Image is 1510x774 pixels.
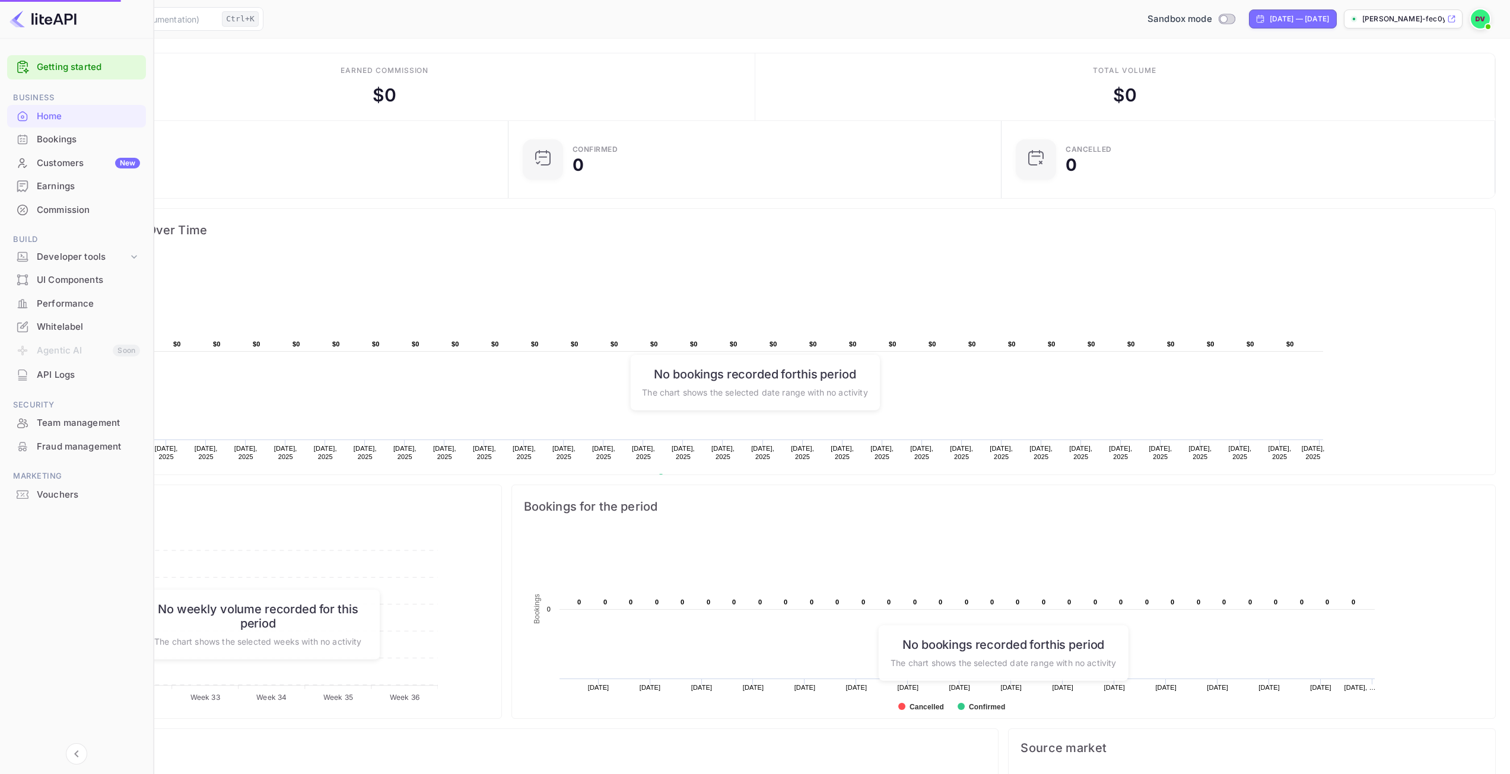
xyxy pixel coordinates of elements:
div: Getting started [7,55,146,79]
text: [DATE] [1000,684,1022,691]
text: [DATE], 2025 [672,445,695,460]
h6: No bookings recorded for this period [891,637,1116,651]
span: Business [7,91,146,104]
text: [DATE] [691,684,712,691]
text: $0 [332,340,340,348]
text: [DATE], 2025 [1302,445,1325,460]
div: Total volume [1093,65,1156,76]
div: Earned commission [341,65,428,76]
div: Developer tools [37,250,128,264]
div: 0 [1066,157,1077,173]
text: $0 [412,340,419,348]
a: Fraud management [7,435,146,457]
text: $0 [1167,340,1175,348]
div: Developer tools [7,247,146,267]
text: 0 [1274,598,1277,606]
text: $0 [968,340,976,348]
text: [DATE], 2025 [234,445,258,460]
span: Source market [1021,741,1483,755]
div: [DATE] — [DATE] [1270,14,1329,24]
a: API Logs [7,364,146,386]
text: $0 [770,340,777,348]
div: Confirmed [573,146,618,153]
text: [DATE] [1104,684,1125,691]
text: [DATE], 2025 [354,445,377,460]
text: $0 [1048,340,1056,348]
div: API Logs [37,368,140,382]
text: $0 [650,340,658,348]
div: Bookings [7,128,146,151]
div: CustomersNew [7,152,146,175]
text: 0 [1352,598,1355,606]
tspan: Week 34 [256,693,287,702]
div: Ctrl+K [222,11,259,27]
text: $0 [1286,340,1294,348]
text: [DATE], 2025 [1149,445,1172,460]
text: [DATE] [639,684,660,691]
text: $0 [1207,340,1215,348]
text: 0 [887,598,891,606]
text: [DATE], 2025 [870,445,894,460]
text: 0 [629,598,632,606]
div: Commission [37,203,140,217]
text: [DATE] [1207,684,1228,691]
a: Whitelabel [7,316,146,337]
span: Marketing [7,470,146,483]
div: Performance [7,292,146,316]
text: [DATE] [1310,684,1331,691]
text: [DATE], 2025 [274,445,297,460]
text: 0 [1093,598,1097,606]
span: Bookings for the period [524,497,1483,516]
text: Cancelled [910,703,944,711]
tspan: Week 35 [323,693,353,702]
div: Earnings [7,175,146,198]
text: [DATE], 2025 [711,445,735,460]
text: [DATE], 2025 [1188,445,1212,460]
text: [DATE] [845,684,867,691]
text: 0 [655,598,659,606]
div: UI Components [7,269,146,292]
button: Collapse navigation [66,743,87,765]
text: 0 [603,598,607,606]
text: 0 [1016,598,1019,606]
img: David Velasquez [1471,9,1490,28]
text: $0 [809,340,817,348]
text: [DATE] [949,684,970,691]
div: Switch to Production mode [1143,12,1239,26]
p: The chart shows the selected weeks with no activity [148,635,368,647]
span: Commission Growth Over Time [27,221,1483,240]
text: 0 [965,598,968,606]
text: 0 [862,598,865,606]
a: Team management [7,412,146,434]
text: $0 [253,340,260,348]
text: [DATE] [1052,684,1073,691]
div: API Logs [7,364,146,387]
text: [DATE] [1258,684,1280,691]
div: Team management [37,416,140,430]
a: Bookings [7,128,146,150]
text: 0 [835,598,839,606]
text: 0 [913,598,917,606]
h6: No bookings recorded for this period [642,367,867,381]
text: $0 [889,340,897,348]
text: $0 [730,340,737,348]
text: 0 [1222,598,1226,606]
text: 0 [1171,598,1174,606]
text: [DATE], … [1344,684,1375,691]
div: 0 [573,157,584,173]
text: [DATE], 2025 [950,445,973,460]
text: 0 [1067,598,1071,606]
text: [DATE], 2025 [393,445,417,460]
text: [DATE], 2025 [831,445,854,460]
text: 0 [1197,598,1200,606]
p: The chart shows the selected date range with no activity [891,656,1116,668]
text: 0 [732,598,736,606]
text: $0 [611,340,618,348]
text: $0 [1008,340,1016,348]
text: [DATE], 2025 [473,445,496,460]
text: Confirmed [969,703,1005,711]
text: 0 [681,598,684,606]
h6: No weekly volume recorded for this period [148,601,368,630]
text: [DATE], 2025 [1109,445,1132,460]
a: Home [7,105,146,127]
